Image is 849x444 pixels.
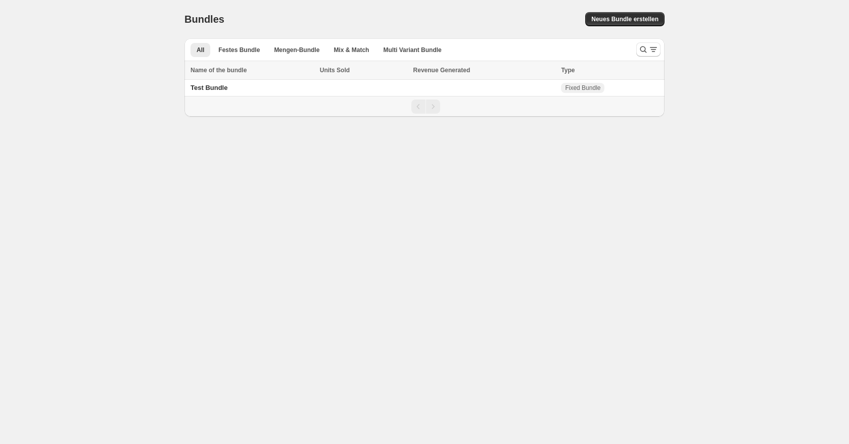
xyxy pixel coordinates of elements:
[184,96,665,117] nav: Pagination
[191,84,227,91] span: Test Bundle
[413,65,481,75] button: Revenue Generated
[334,46,369,54] span: Mix & Match
[218,46,260,54] span: Festes Bundle
[191,65,314,75] div: Name of the bundle
[197,46,204,54] span: All
[320,65,350,75] span: Units Sold
[585,12,665,26] button: Neues Bundle erstellen
[413,65,470,75] span: Revenue Generated
[636,42,661,57] button: Search and filter results
[320,65,360,75] button: Units Sold
[565,84,600,92] span: Fixed Bundle
[561,65,658,75] div: Type
[383,46,441,54] span: Multi Variant Bundle
[184,13,224,25] h1: Bundles
[591,15,658,23] span: Neues Bundle erstellen
[274,46,319,54] span: Mengen-Bundle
